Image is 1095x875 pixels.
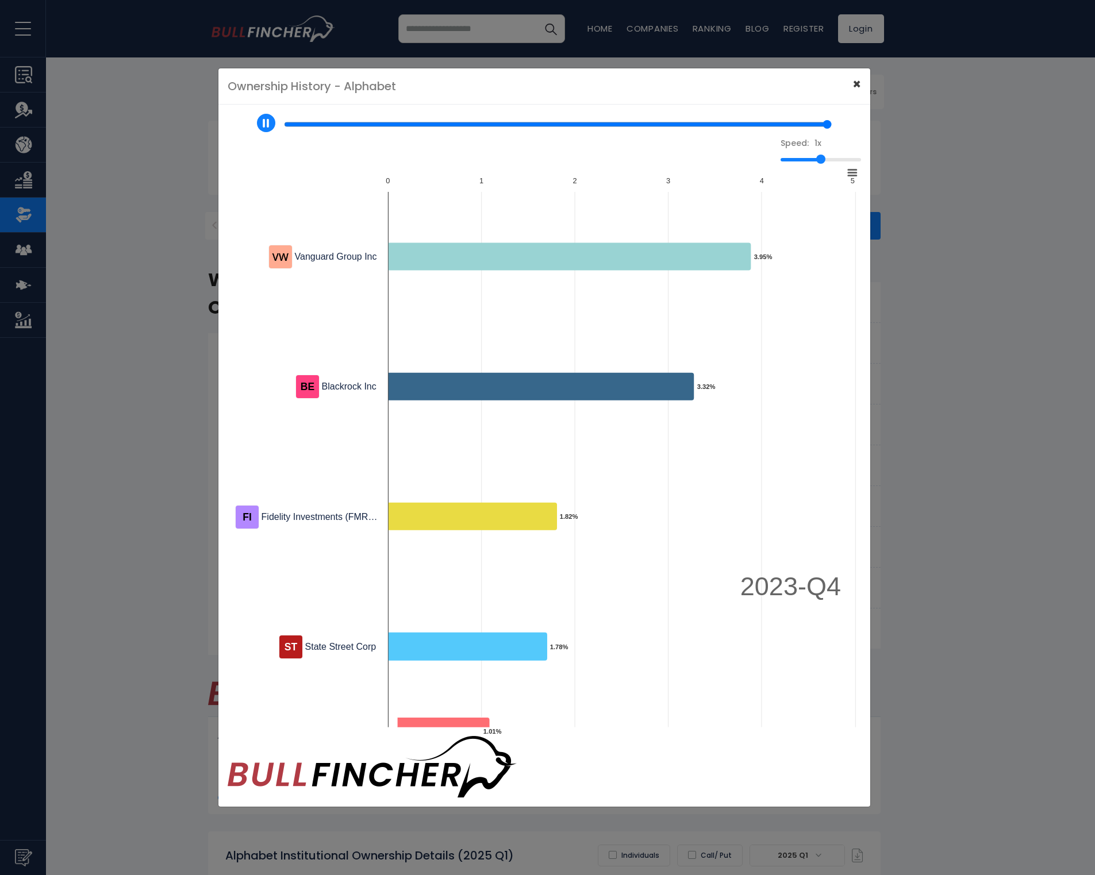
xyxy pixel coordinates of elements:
[814,137,821,149] span: 1x
[550,643,568,650] text: 1.78%
[760,176,764,185] text: 4
[740,572,841,601] span: 2023-Q4
[479,176,483,185] text: 1
[851,176,855,185] text: 5
[295,252,377,262] span: Vanguard Group Inc
[754,253,773,260] text: 3.95%
[843,68,870,101] button: Close
[573,176,577,185] text: 2
[483,728,502,735] text: 1.01%
[697,383,716,390] text: 3.32%
[228,78,396,95] h5: Ownership History - Alphabet
[261,118,271,128] img: Logo
[781,138,814,148] p: Speed:
[852,75,861,94] span: ×
[386,176,390,185] text: 0
[666,176,670,185] text: 3
[322,381,376,392] span: Blackrock Inc
[305,642,376,652] span: State Street Corp
[560,513,578,520] text: 1.82%
[262,512,378,522] span: Fidelity Investments (FMR…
